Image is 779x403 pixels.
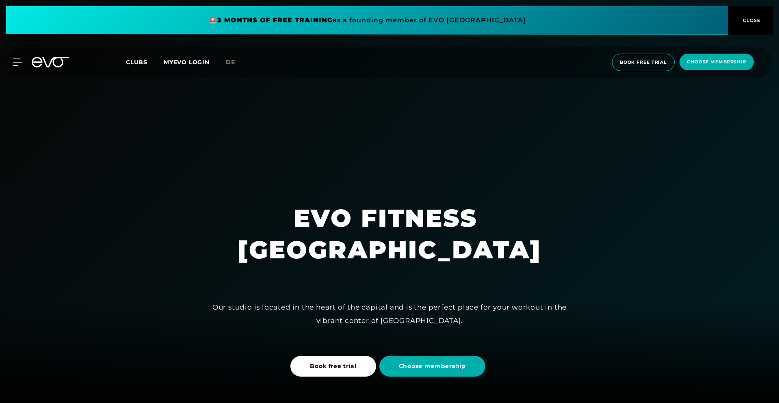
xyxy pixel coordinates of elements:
[379,350,489,383] a: Choose membership
[126,58,147,66] span: Clubs
[610,54,677,71] a: book free trial
[238,202,541,266] h1: EVO FITNESS [GEOGRAPHIC_DATA]
[226,58,245,67] a: de
[207,301,572,327] div: Our studio is located in the heart of the capital and is the perfect place for your workout in th...
[226,58,235,66] span: de
[399,362,466,370] span: Choose membership
[126,58,164,66] a: Clubs
[290,350,379,383] a: Book free trial
[728,6,773,35] button: CLOSE
[164,58,210,66] a: MYEVO LOGIN
[310,362,357,370] span: Book free trial
[741,17,761,24] span: CLOSE
[677,54,756,71] a: choose membership
[687,58,747,65] span: choose membership
[620,59,667,66] span: book free trial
